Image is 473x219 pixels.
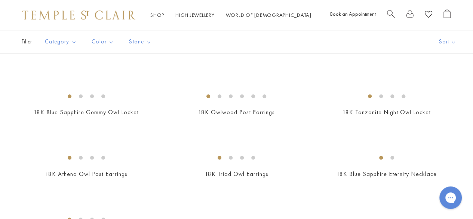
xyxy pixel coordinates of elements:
[443,9,451,21] a: Open Shopping Bag
[39,33,82,50] button: Category
[422,30,473,53] button: Show sort by
[45,170,128,178] a: 18K Athena Owl Post Earrings
[88,37,120,46] span: Color
[387,9,395,21] a: Search
[150,10,311,20] nav: Main navigation
[22,10,135,19] img: Temple St. Clair
[150,12,164,18] a: ShopShop
[198,108,275,116] a: 18K Owlwood Post Earrings
[41,37,82,46] span: Category
[125,37,157,46] span: Stone
[436,184,466,212] iframe: Gorgias live chat messenger
[226,12,311,18] a: World of [DEMOGRAPHIC_DATA]World of [DEMOGRAPHIC_DATA]
[330,10,376,17] a: Book an Appointment
[175,12,215,18] a: High JewelleryHigh Jewellery
[343,108,431,116] a: 18K Tanzanite Night Owl Locket
[34,108,139,116] a: 18K Blue Sapphire Gemmy Owl Locket
[425,9,432,21] a: View Wishlist
[86,33,120,50] button: Color
[337,170,437,178] a: 18K Blue Sapphire Eternity Necklace
[205,170,268,178] a: 18K Triad Owl Earrings
[123,33,157,50] button: Stone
